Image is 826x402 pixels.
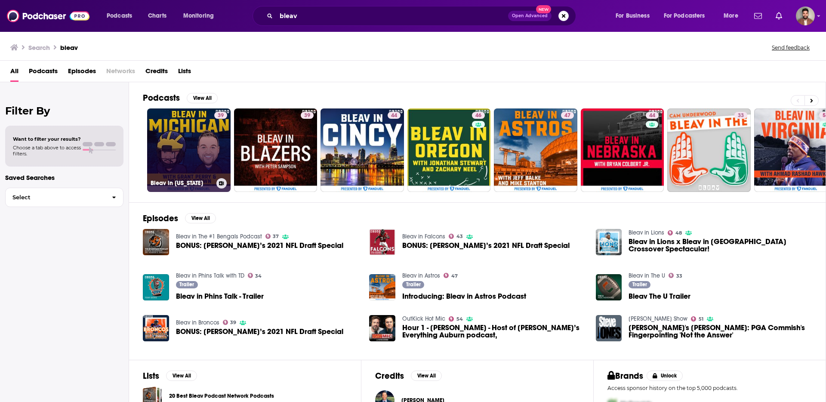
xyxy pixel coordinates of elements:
[629,293,690,300] a: Bleav The U Trailer
[375,371,442,381] a: CreditsView All
[596,229,622,255] img: Bleav in Lions x Bleav in Bengals Crossover Spectacular!
[183,10,214,22] span: Monitoring
[301,112,314,119] a: 39
[214,112,227,119] a: 39
[176,272,244,279] a: Bleav in Phins Talk with TD
[402,233,445,240] a: Bleav in Falcons
[176,242,343,249] span: BONUS: [PERSON_NAME]’s 2021 NFL Draft Special
[13,145,81,157] span: Choose a tab above to access filters.
[564,111,570,120] span: 47
[402,315,445,322] a: OutKick Hot Mic
[629,229,664,236] a: Bleav in Lions
[796,6,815,25] span: Logged in as calmonaghan
[151,179,213,187] h3: Bleav in [US_STATE]
[143,213,216,224] a: EpisodesView All
[176,293,264,300] a: Bleav in Phins Talk - Trailer
[647,371,683,381] button: Unlock
[218,111,224,120] span: 39
[402,324,586,339] span: Hour 1 - [PERSON_NAME] - Host of [PERSON_NAME]’s Everything Auburn podcast,
[738,111,744,120] span: 33
[230,321,236,325] span: 39
[512,14,548,18] span: Open Advanced
[444,273,458,278] a: 47
[176,233,262,240] a: Bleav in The #1 Bengals Podcast
[596,315,622,341] img: Bleav's Cam Rogers: PGA Commish's Fingerpointing 'Not the Answer'
[629,324,812,339] a: Bleav's Cam Rogers: PGA Commish's Fingerpointing 'Not the Answer'
[629,272,665,279] a: Bleav in The U
[5,105,123,117] h2: Filter By
[449,234,463,239] a: 43
[751,9,765,23] a: Show notifications dropdown
[596,274,622,300] img: Bleav The U Trailer
[451,274,458,278] span: 47
[107,10,132,22] span: Podcasts
[145,64,168,82] a: Credits
[143,371,159,381] h2: Lists
[675,231,682,235] span: 48
[456,317,463,321] span: 54
[369,274,395,300] img: Introducing: Bleav in Astros Podcast
[649,111,655,120] span: 44
[369,315,395,341] a: Hour 1 - Jason Campbell - Host of Bleav’s Everything Auburn podcast,
[176,319,219,326] a: Bleav in Broncos
[629,324,812,339] span: [PERSON_NAME]'s [PERSON_NAME]: PGA Commish's Fingerpointing 'Not the Answer'
[699,317,703,321] span: 51
[472,112,485,119] a: 46
[101,9,143,23] button: open menu
[402,293,526,300] span: Introducing: Bleav in Astros Podcast
[629,238,812,253] span: Bleav in Lions x Bleav in [GEOGRAPHIC_DATA] Crossover Spectacular!
[143,229,169,255] img: BONUS: Bleav’s 2021 NFL Draft Special
[7,8,89,24] img: Podchaser - Follow, Share and Rate Podcasts
[508,11,552,21] button: Open AdvancedNew
[691,316,703,322] a: 51
[646,112,659,119] a: 44
[10,64,18,82] a: All
[402,242,570,249] span: BONUS: [PERSON_NAME]’s 2021 NFL Draft Special
[176,328,343,335] span: BONUS: [PERSON_NAME]’s 2021 NFL Draft Special
[179,282,194,287] span: Trailer
[265,234,279,239] a: 37
[769,44,812,51] button: Send feedback
[273,235,279,238] span: 37
[248,273,262,278] a: 34
[369,229,395,255] img: BONUS: Bleav’s 2021 NFL Draft Special
[658,9,718,23] button: open menu
[561,112,574,119] a: 47
[772,9,786,23] a: Show notifications dropdown
[536,5,552,13] span: New
[28,43,50,52] h3: Search
[610,9,660,23] button: open menu
[176,328,343,335] a: BONUS: Bleav’s 2021 NFL Draft Special
[304,111,310,120] span: 39
[143,371,197,381] a: ListsView All
[142,9,172,23] a: Charts
[6,195,105,200] span: Select
[143,93,180,103] h2: Podcasts
[796,6,815,25] button: Show profile menu
[143,315,169,341] img: BONUS: Bleav’s 2021 NFL Draft Special
[402,242,570,249] a: BONUS: Bleav’s 2021 NFL Draft Special
[223,320,237,325] a: 39
[5,173,123,182] p: Saved Searches
[68,64,96,82] a: Episodes
[616,10,650,22] span: For Business
[402,324,586,339] a: Hour 1 - Jason Campbell - Host of Bleav’s Everything Auburn podcast,
[276,9,508,23] input: Search podcasts, credits, & more...
[676,274,682,278] span: 33
[143,93,218,103] a: PodcastsView All
[13,136,81,142] span: Want to filter your results?
[796,6,815,25] img: User Profile
[456,235,463,238] span: 43
[402,272,440,279] a: Bleav in Astros
[718,9,749,23] button: open menu
[234,108,317,192] a: 39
